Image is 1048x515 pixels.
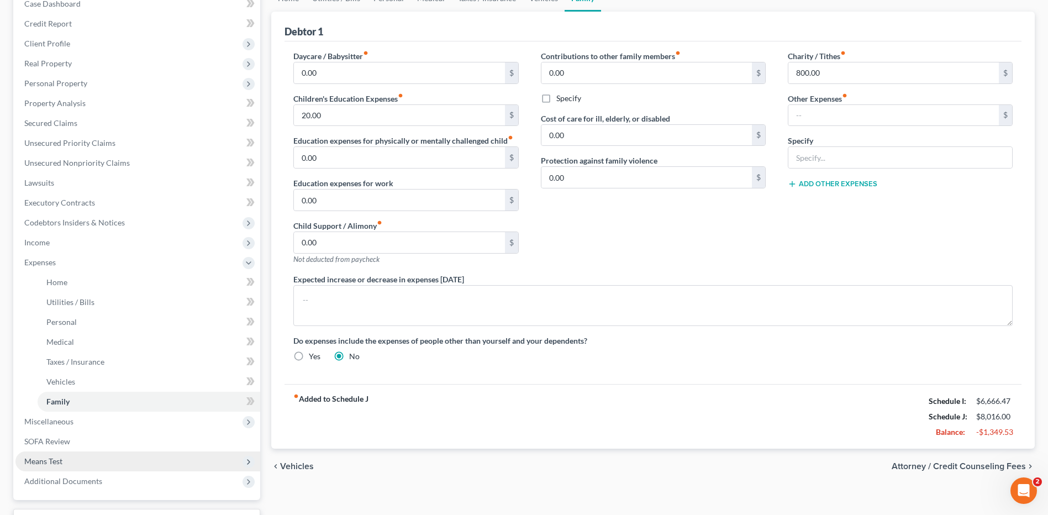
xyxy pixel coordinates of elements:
[38,392,260,412] a: Family
[294,147,504,168] input: --
[294,232,504,253] input: --
[788,93,847,104] label: Other Expenses
[46,317,77,327] span: Personal
[788,105,999,126] input: --
[505,190,518,211] div: $
[788,62,999,83] input: --
[24,178,54,187] span: Lawsuits
[541,50,681,62] label: Contributions to other family members
[24,138,115,148] span: Unsecured Priority Claims
[24,39,70,48] span: Client Profile
[15,432,260,451] a: SOFA Review
[294,62,504,83] input: --
[505,105,518,126] div: $
[999,62,1012,83] div: $
[293,393,368,440] strong: Added to Schedule J
[293,335,1013,346] label: Do expenses include the expenses of people other than yourself and your dependents?
[541,125,752,146] input: --
[976,411,1013,422] div: $8,016.00
[24,158,130,167] span: Unsecured Nonpriority Claims
[752,125,765,146] div: $
[24,476,102,486] span: Additional Documents
[15,113,260,133] a: Secured Claims
[293,135,513,146] label: Education expenses for physically or mentally challenged child
[505,147,518,168] div: $
[46,377,75,386] span: Vehicles
[788,180,877,188] button: Add Other Expenses
[541,113,670,124] label: Cost of care for ill, elderly, or disabled
[556,93,581,104] label: Specify
[24,198,95,207] span: Executory Contracts
[24,238,50,247] span: Income
[24,118,77,128] span: Secured Claims
[788,50,846,62] label: Charity / Tithes
[752,167,765,188] div: $
[1033,477,1042,486] span: 2
[46,337,74,346] span: Medical
[892,462,1035,471] button: Attorney / Credit Counseling Fees chevron_right
[363,50,368,56] i: fiber_manual_record
[293,274,464,285] label: Expected increase or decrease in expenses [DATE]
[293,93,403,104] label: Children's Education Expenses
[377,220,382,225] i: fiber_manual_record
[508,135,513,140] i: fiber_manual_record
[976,427,1013,438] div: -$1,349.53
[24,456,62,466] span: Means Test
[24,78,87,88] span: Personal Property
[1010,477,1037,504] iframe: Intercom live chat
[271,462,314,471] button: chevron_left Vehicles
[999,105,1012,126] div: $
[38,372,260,392] a: Vehicles
[675,50,681,56] i: fiber_manual_record
[24,59,72,68] span: Real Property
[541,62,752,83] input: --
[38,352,260,372] a: Taxes / Insurance
[505,232,518,253] div: $
[24,19,72,28] span: Credit Report
[15,173,260,193] a: Lawsuits
[840,50,846,56] i: fiber_manual_record
[398,93,403,98] i: fiber_manual_record
[24,98,86,108] span: Property Analysis
[293,393,299,399] i: fiber_manual_record
[46,357,104,366] span: Taxes / Insurance
[505,62,518,83] div: $
[15,153,260,173] a: Unsecured Nonpriority Claims
[271,462,280,471] i: chevron_left
[38,332,260,352] a: Medical
[892,462,1026,471] span: Attorney / Credit Counseling Fees
[788,147,1012,168] input: Specify...
[309,351,320,362] label: Yes
[294,190,504,211] input: --
[293,255,380,264] span: Not deducted from paycheck
[24,257,56,267] span: Expenses
[936,427,965,437] strong: Balance:
[15,193,260,213] a: Executory Contracts
[293,220,382,232] label: Child Support / Alimony
[24,218,125,227] span: Codebtors Insiders & Notices
[294,105,504,126] input: --
[15,14,260,34] a: Credit Report
[46,277,67,287] span: Home
[752,62,765,83] div: $
[1026,462,1035,471] i: chevron_right
[38,292,260,312] a: Utilities / Bills
[293,50,368,62] label: Daycare / Babysitter
[46,297,94,307] span: Utilities / Bills
[38,272,260,292] a: Home
[46,397,70,406] span: Family
[929,412,967,421] strong: Schedule J:
[541,167,752,188] input: --
[541,155,657,166] label: Protection against family violence
[349,351,360,362] label: No
[38,312,260,332] a: Personal
[280,462,314,471] span: Vehicles
[15,93,260,113] a: Property Analysis
[293,177,393,189] label: Education expenses for work
[788,135,813,146] label: Specify
[929,396,966,406] strong: Schedule I:
[24,437,70,446] span: SOFA Review
[285,25,323,38] div: Debtor 1
[15,133,260,153] a: Unsecured Priority Claims
[976,396,1013,407] div: $6,666.47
